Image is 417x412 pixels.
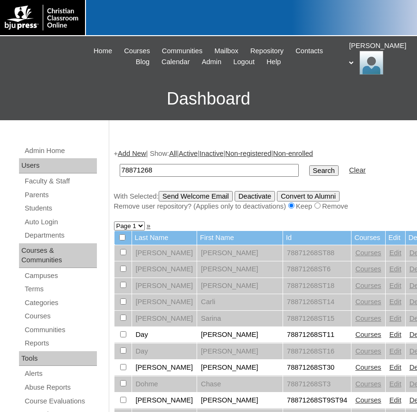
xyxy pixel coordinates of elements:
div: Remove user repository? (Applies only to deactivations) Keep Remove [114,201,408,211]
a: Courses [355,249,381,257]
a: Edit [389,396,401,404]
span: Communities [162,46,203,57]
span: Contacts [295,46,323,57]
a: Add New [118,150,146,157]
input: Search [309,165,339,176]
td: 78871268ST14 [283,294,351,310]
a: Course Evaluations [24,395,97,407]
td: 78871268ST16 [283,344,351,360]
a: Courses [355,265,381,273]
span: Mailbox [214,46,238,57]
td: [PERSON_NAME] [132,294,197,310]
a: Edit [389,380,401,388]
span: Calendar [161,57,190,67]
td: Sarina [197,311,283,327]
a: Students [24,202,97,214]
a: Edit [389,249,401,257]
a: Reports [24,337,97,349]
a: Courses [355,347,381,355]
td: [PERSON_NAME] [197,278,283,294]
a: Edit [389,315,401,322]
a: Faculty & Staff [24,175,97,187]
td: Day [132,344,197,360]
a: Courses [355,380,381,388]
a: Edit [389,364,401,371]
a: Departments [24,230,97,241]
span: Logout [233,57,255,67]
input: Convert to Alumni [277,191,340,201]
a: Admin [197,57,227,67]
a: Edit [389,347,401,355]
td: [PERSON_NAME] [132,393,197,409]
a: Edit [389,331,401,338]
td: Id [283,231,351,245]
a: Home [89,46,117,57]
td: Day [132,327,197,343]
div: Courses & Communities [19,243,97,268]
a: Courses [24,310,97,322]
span: Courses [124,46,150,57]
td: 78871268ST9ST94 [283,393,351,409]
td: [PERSON_NAME] [132,360,197,376]
a: » [147,222,151,230]
td: 78871268ST6 [283,261,351,278]
input: Deactivate [235,191,275,201]
a: Inactive [199,150,224,157]
a: Non-registered [225,150,271,157]
a: Alerts [24,368,97,380]
div: Users [19,158,97,173]
td: 78871268ST18 [283,278,351,294]
td: [PERSON_NAME] [197,393,283,409]
a: All [169,150,177,157]
img: Karen Lawton [360,51,383,75]
a: Campuses [24,270,97,282]
a: Courses [355,282,381,289]
a: Edit [389,265,401,273]
td: [PERSON_NAME] [197,344,283,360]
a: Repository [246,46,288,57]
td: [PERSON_NAME] [132,245,197,261]
td: Last Name [132,231,197,245]
span: Home [94,46,112,57]
h3: Dashboard [5,77,412,120]
a: Communities [157,46,208,57]
a: Logout [228,57,259,67]
img: logo-white.png [5,5,80,30]
a: Terms [24,283,97,295]
td: Courses [351,231,385,245]
input: Search [120,164,299,177]
a: Categories [24,297,97,309]
span: Help [266,57,281,67]
td: [PERSON_NAME] [197,245,283,261]
div: Tools [19,351,97,366]
a: Edit [389,298,401,306]
a: Auto Login [24,216,97,228]
a: Clear [349,166,366,174]
td: Chase [197,376,283,393]
a: Help [262,57,285,67]
a: Admin Home [24,145,97,157]
a: Contacts [291,46,328,57]
div: [PERSON_NAME] [349,41,408,75]
a: Communities [24,324,97,336]
a: Courses [355,331,381,338]
a: Edit [389,282,401,289]
td: [PERSON_NAME] [197,261,283,278]
td: 78871268ST30 [283,360,351,376]
td: Edit [386,231,405,245]
td: 78871268ST11 [283,327,351,343]
td: 78871268ST15 [283,311,351,327]
a: Mailbox [209,46,243,57]
td: 78871268ST3 [283,376,351,393]
a: Calendar [157,57,194,67]
div: + | Show: | | | | [114,149,408,211]
td: [PERSON_NAME] [132,311,197,327]
div: With Selected: [114,191,408,211]
a: Courses [355,298,381,306]
input: Send Welcome Email [159,191,233,201]
a: Courses [355,364,381,371]
td: 78871268ST88 [283,245,351,261]
td: [PERSON_NAME] [132,278,197,294]
a: Abuse Reports [24,382,97,393]
a: Active [179,150,198,157]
